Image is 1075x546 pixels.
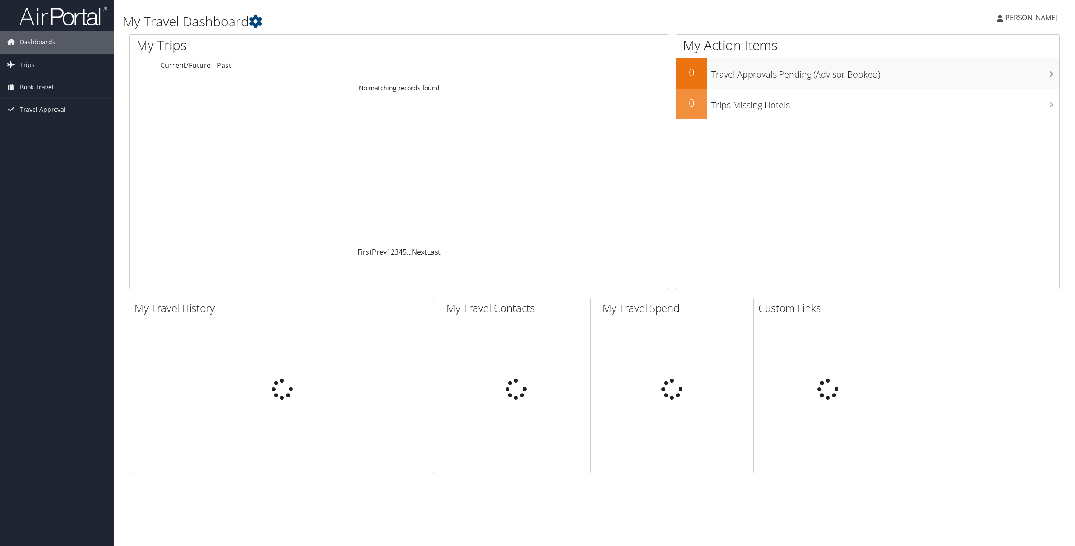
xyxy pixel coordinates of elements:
[391,247,395,257] a: 2
[20,31,55,53] span: Dashboards
[997,4,1066,31] a: [PERSON_NAME]
[403,247,407,257] a: 5
[387,247,391,257] a: 1
[711,95,1059,111] h3: Trips Missing Hotels
[20,54,35,76] span: Trips
[676,36,1059,54] h1: My Action Items
[758,301,902,316] h2: Custom Links
[217,60,231,70] a: Past
[1003,13,1057,22] span: [PERSON_NAME]
[676,89,1059,119] a: 0Trips Missing Hotels
[711,64,1059,81] h3: Travel Approvals Pending (Advisor Booked)
[395,247,399,257] a: 3
[407,247,412,257] span: …
[676,58,1059,89] a: 0Travel Approvals Pending (Advisor Booked)
[130,80,669,96] td: No matching records found
[399,247,403,257] a: 4
[134,301,434,316] h2: My Travel History
[160,60,211,70] a: Current/Future
[372,247,387,257] a: Prev
[136,36,438,54] h1: My Trips
[20,99,66,121] span: Travel Approval
[427,247,441,257] a: Last
[412,247,427,257] a: Next
[602,301,746,316] h2: My Travel Spend
[19,6,107,26] img: airportal-logo.png
[357,247,372,257] a: First
[446,301,590,316] h2: My Travel Contacts
[20,76,53,98] span: Book Travel
[676,65,707,80] h2: 0
[676,96,707,110] h2: 0
[123,12,752,31] h1: My Travel Dashboard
